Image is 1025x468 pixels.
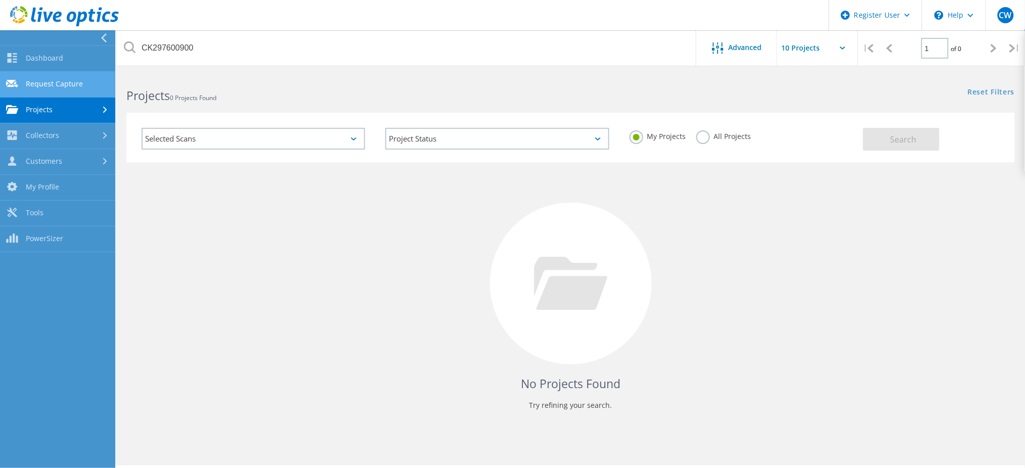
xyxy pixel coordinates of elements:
[1004,30,1025,66] div: |
[729,44,762,51] span: Advanced
[10,21,119,28] a: Live Optics Dashboard
[137,397,1005,413] p: Try refining your search.
[170,93,216,102] span: 0 Projects Found
[630,130,686,140] label: My Projects
[934,11,944,20] svg: \n
[863,128,940,151] button: Search
[951,44,962,53] span: of 0
[890,134,917,145] span: Search
[968,88,1015,97] a: Reset Filters
[116,30,697,66] input: Search projects by name, owner, ID, company, etc
[858,30,879,66] div: |
[385,128,609,150] div: Project Status
[137,376,1005,392] h4: No Projects Found
[696,130,751,140] label: All Projects
[999,11,1012,19] span: CW
[126,87,170,104] b: Projects
[142,128,365,150] div: Selected Scans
